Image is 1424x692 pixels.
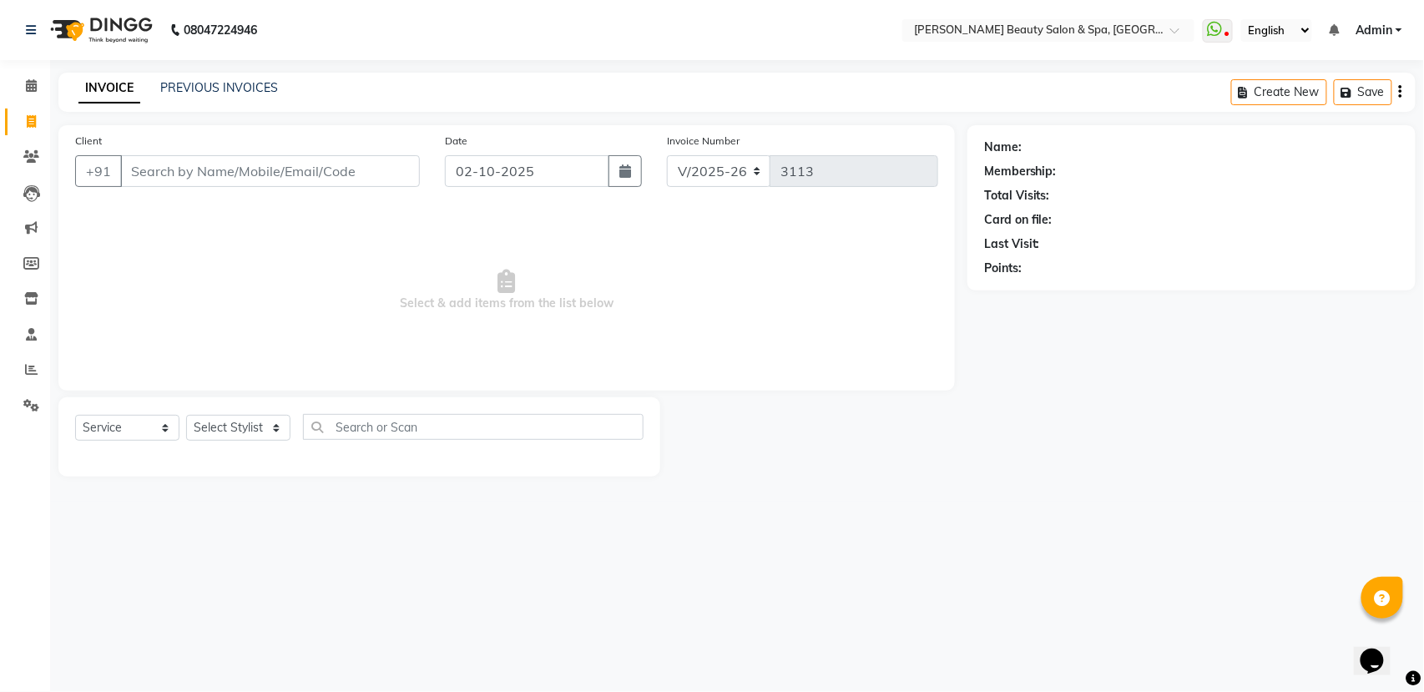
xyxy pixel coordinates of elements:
[1231,79,1327,105] button: Create New
[303,414,644,440] input: Search or Scan
[984,139,1022,156] div: Name:
[1356,22,1392,39] span: Admin
[1334,79,1392,105] button: Save
[984,163,1057,180] div: Membership:
[984,187,1050,205] div: Total Visits:
[75,207,938,374] span: Select & add items from the list below
[445,134,467,149] label: Date
[984,211,1053,229] div: Card on file:
[667,134,740,149] label: Invoice Number
[984,235,1040,253] div: Last Visit:
[120,155,420,187] input: Search by Name/Mobile/Email/Code
[75,155,122,187] button: +91
[160,80,278,95] a: PREVIOUS INVOICES
[75,134,102,149] label: Client
[184,7,257,53] b: 08047224946
[43,7,157,53] img: logo
[78,73,140,104] a: INVOICE
[1354,625,1407,675] iframe: chat widget
[984,260,1022,277] div: Points:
